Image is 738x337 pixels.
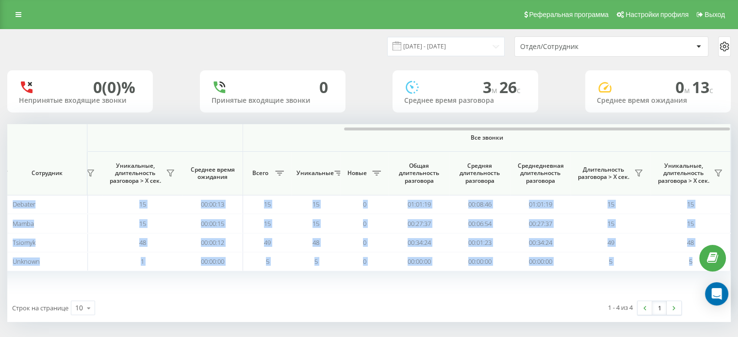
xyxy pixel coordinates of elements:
[492,85,499,96] span: м
[684,85,692,96] span: м
[389,214,449,233] td: 00:27:37
[312,238,319,247] span: 48
[272,134,702,142] span: Все звонки
[190,166,235,181] span: Среднее время ожидания
[141,257,144,266] span: 1
[19,96,141,105] div: Непринятые входящие звонки
[510,214,571,233] td: 00:27:37
[449,195,510,214] td: 00:08:46
[689,257,692,266] span: 5
[182,214,243,233] td: 00:00:15
[93,78,135,96] div: 0 (0)%
[597,96,719,105] div: Среднее время ожидания
[182,195,243,214] td: 00:00:13
[266,257,269,266] span: 5
[107,162,163,185] span: Уникальные, длительность разговора > Х сек.
[483,77,499,97] span: 3
[675,77,692,97] span: 0
[363,238,366,247] span: 0
[75,303,83,313] div: 10
[449,214,510,233] td: 00:06:54
[499,77,521,97] span: 26
[607,200,614,209] span: 15
[139,238,146,247] span: 48
[449,252,510,271] td: 00:00:00
[687,200,694,209] span: 15
[389,233,449,252] td: 00:34:24
[264,219,271,228] span: 15
[656,162,711,185] span: Уникальные, длительность разговора > Х сек.
[296,169,331,177] span: Уникальные
[182,233,243,252] td: 00:00:12
[319,78,328,96] div: 0
[389,195,449,214] td: 01:01:19
[625,11,689,18] span: Настройки профиля
[520,43,636,51] div: Отдел/Сотрудник
[312,200,319,209] span: 15
[139,200,146,209] span: 15
[182,252,243,271] td: 00:00:00
[363,257,366,266] span: 0
[12,304,68,312] span: Строк на странице
[312,219,319,228] span: 15
[607,219,614,228] span: 15
[139,219,146,228] span: 15
[13,238,35,247] span: Tsiomyk
[13,257,40,266] span: Unknown
[212,96,334,105] div: Принятые входящие звонки
[705,11,725,18] span: Выход
[687,238,694,247] span: 48
[248,169,272,177] span: Всего
[510,252,571,271] td: 00:00:00
[608,303,633,312] div: 1 - 4 из 4
[363,219,366,228] span: 0
[457,162,503,185] span: Средняя длительность разговора
[517,85,521,96] span: c
[517,162,563,185] span: Среднедневная длительность разговора
[609,257,612,266] span: 5
[449,233,510,252] td: 00:01:23
[314,257,318,266] span: 5
[510,195,571,214] td: 01:01:19
[264,200,271,209] span: 15
[16,169,79,177] span: Сотрудник
[13,200,35,209] span: Debater
[687,219,694,228] span: 15
[575,166,631,181] span: Длительность разговора > Х сек.
[345,169,369,177] span: Новые
[396,162,442,185] span: Общая длительность разговора
[363,200,366,209] span: 0
[404,96,526,105] div: Среднее время разговора
[13,219,34,228] span: Mamba
[607,238,614,247] span: 49
[709,85,713,96] span: c
[652,301,667,315] a: 1
[264,238,271,247] span: 49
[510,233,571,252] td: 00:34:24
[529,11,608,18] span: Реферальная программа
[389,252,449,271] td: 00:00:00
[692,77,713,97] span: 13
[705,282,728,305] div: Open Intercom Messenger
